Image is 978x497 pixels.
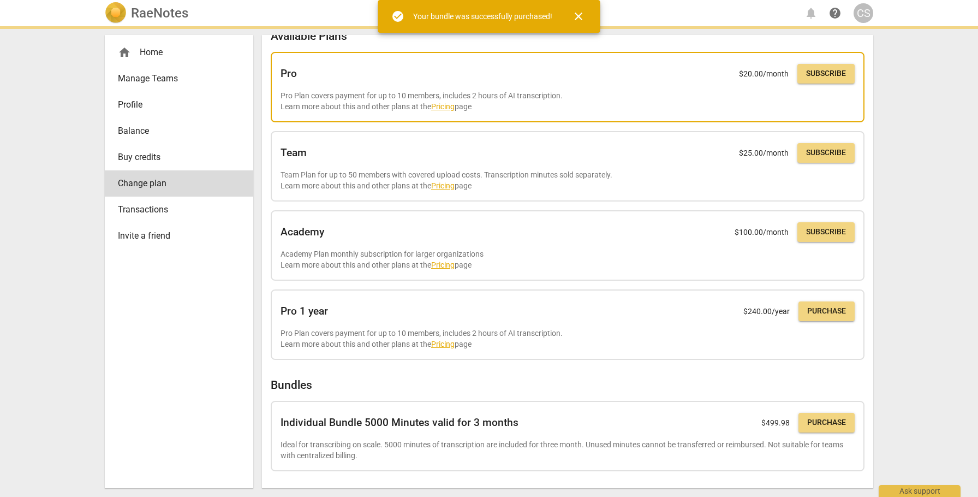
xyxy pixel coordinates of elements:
[431,261,455,269] a: Pricing
[281,226,324,238] h2: Academy
[281,439,855,461] p: Ideal for transcribing on scale. 5000 minutes of transcription are included for three month. Unus...
[105,92,253,118] a: Profile
[281,248,855,271] p: Academy Plan monthly subscription for larger organizations Learn more about this and other plans ...
[118,229,231,242] span: Invite a friend
[797,64,855,84] button: Subscribe
[739,68,789,80] p: $ 20.00 /month
[271,378,864,392] h2: Bundles
[854,3,873,23] button: CS
[798,413,855,433] button: Purchase
[807,306,846,317] span: Purchase
[828,7,842,20] span: help
[879,485,961,497] div: Ask support
[739,147,789,159] p: $ 25.00 /month
[798,301,855,321] button: Purchase
[806,227,846,238] span: Subscribe
[431,181,455,190] a: Pricing
[105,66,253,92] a: Manage Teams
[391,10,404,23] span: check_circle
[105,144,253,170] a: Buy credits
[735,227,789,238] p: $ 100.00 /month
[806,147,846,158] span: Subscribe
[105,39,253,66] div: Home
[271,29,864,43] h2: Available Plans
[118,46,231,59] div: Home
[797,143,855,163] button: Subscribe
[105,170,253,197] a: Change plan
[118,203,231,216] span: Transactions
[431,102,455,111] a: Pricing
[118,177,231,190] span: Change plan
[743,306,790,317] p: $ 240.00 /year
[572,10,585,23] span: close
[105,118,253,144] a: Balance
[105,2,127,24] img: Logo
[281,169,855,192] p: Team Plan for up to 50 members with covered upload costs. Transcription minutes sold separately. ...
[806,68,846,79] span: Subscribe
[131,5,188,21] h2: RaeNotes
[118,125,231,138] span: Balance
[281,417,518,429] h2: Individual Bundle 5000 Minutes valid for 3 months
[281,90,855,113] p: Pro Plan covers payment for up to 10 members, includes 2 hours of AI transcription. Learn more ab...
[118,151,231,164] span: Buy credits
[118,72,231,85] span: Manage Teams
[281,147,307,159] h2: Team
[825,3,845,23] a: Help
[281,68,297,80] h2: Pro
[761,417,790,429] p: $ 499.98
[281,328,855,350] p: Pro Plan covers payment for up to 10 members, includes 2 hours of AI transcription. Learn more ab...
[797,222,855,242] button: Subscribe
[105,197,253,223] a: Transactions
[118,46,131,59] span: home
[431,340,455,348] a: Pricing
[281,305,328,317] h2: Pro 1 year
[105,223,253,249] a: Invite a friend
[807,417,846,428] span: Purchase
[565,3,592,29] button: Close
[105,2,188,24] a: LogoRaeNotes
[413,11,552,22] div: Your bundle was successfully purchased!
[118,98,231,111] span: Profile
